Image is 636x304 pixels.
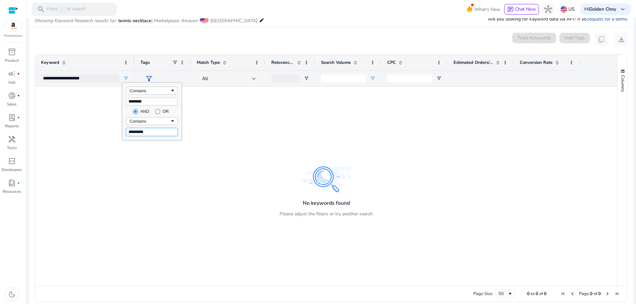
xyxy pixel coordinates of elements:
button: Open Filter Menu [370,76,375,81]
div: Previous Page [570,291,575,296]
input: Filter Value [126,128,178,136]
span: 0 [590,291,593,297]
span: download [617,35,625,43]
button: Open Filter Menu [123,76,129,81]
span: All [202,75,208,82]
span: handyman [8,135,16,143]
span: fiber_manual_record [17,72,20,75]
span: fiber_manual_record [17,94,20,97]
div: Next Page [605,291,610,296]
i: Showing Keyword Research results for: [34,18,117,24]
div: Filtering operator [126,87,178,95]
div: Page Size: [473,291,493,297]
span: of [539,291,543,297]
div: OR [162,109,169,114]
p: Resources [3,189,21,195]
p: US [568,3,575,15]
span: search [37,5,45,13]
span: [GEOGRAPHIC_DATA] [210,18,257,24]
span: Page [579,291,589,297]
span: hub [544,5,552,13]
div: Contains [130,88,170,93]
p: Sales [7,101,17,107]
span: fiber_manual_record [17,116,20,119]
span: Columns [620,75,626,92]
div: First Page [560,291,566,296]
span: to [531,291,535,297]
div: 50 [499,291,507,297]
button: Open Filter Menu [304,76,309,81]
span: Relevance Score [271,60,294,65]
input: Search Volume Filter Input [321,74,366,82]
div: AND [140,109,149,114]
button: Open Filter Menu [436,76,442,81]
input: Keyword Filter Input [41,74,119,82]
p: Hi [584,7,616,12]
input: CPC Filter Input [387,74,432,82]
div: Filtering operator [126,117,178,125]
p: Press to search [46,6,85,13]
button: chatChat Now [504,4,539,15]
button: hub [542,3,555,16]
span: Conversion Rate [520,60,553,65]
span: code_blocks [8,157,16,165]
span: 0 [527,291,530,297]
span: book_4 [8,179,16,187]
span: dark_mode [8,290,16,298]
span: CPC [387,60,396,65]
span: lab_profile [8,113,16,121]
span: chat [507,6,514,13]
span: 0 [598,291,601,297]
span: Tags [140,60,150,65]
p: Reports [5,123,19,129]
div: Column Filter [122,82,182,140]
p: Tools [7,145,17,151]
img: us.svg [560,6,567,13]
div: Page Size [495,290,515,298]
p: Product [5,58,19,64]
div: Last Page [614,291,619,296]
span: 0 [536,291,538,297]
span: What's New [474,4,500,15]
mat-icon: edit [259,16,264,24]
span: Match Type [197,60,220,65]
span: filter_alt [145,75,153,83]
button: download [615,33,628,46]
span: tennis necklace [118,18,151,24]
span: Chat Now [515,6,536,12]
span: inventory_2 [8,48,16,56]
span: | Marketplace: Amazon [151,18,198,24]
input: Filter Value [126,98,178,106]
span: donut_small [8,92,16,100]
div: Contains [130,119,170,124]
p: Developers [2,167,22,173]
img: amazon.svg [4,21,22,31]
p: Ads [8,79,16,85]
span: Search Volume [321,60,351,65]
span: Estimated Orders/Month [453,60,493,65]
span: fiber_manual_record [17,182,20,184]
span: Keyword [41,60,59,65]
span: of [594,291,597,297]
span: campaign [8,70,16,78]
b: Golden Choy [589,6,616,12]
span: keyboard_arrow_down [619,5,627,13]
span: 0 [544,291,547,297]
span: / [59,6,65,13]
p: Marketplace [4,33,23,38]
